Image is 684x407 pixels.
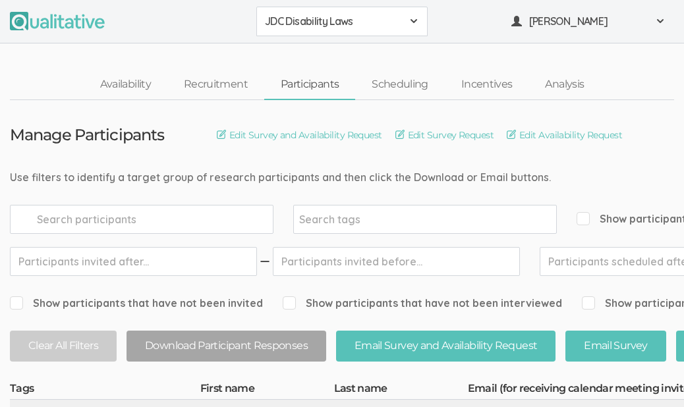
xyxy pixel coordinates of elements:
img: dash.svg [258,247,271,276]
input: Search tags [299,211,382,228]
button: Clear All Filters [10,331,117,362]
input: Search participants [10,205,273,234]
a: Edit Survey Request [395,128,494,142]
th: First name [200,381,334,400]
span: Show participants that have not been interviewed [283,296,562,311]
img: Qualitative [10,12,105,30]
a: Analysis [528,70,600,99]
h3: Manage Participants [10,126,164,144]
button: Download Participant Responses [127,331,326,362]
button: Email Survey [565,331,666,362]
span: [PERSON_NAME] [529,14,648,29]
a: Recruitment [167,70,264,99]
input: Participants invited before... [273,247,520,276]
button: Email Survey and Availability Request [336,331,556,362]
a: Incentives [445,70,529,99]
button: [PERSON_NAME] [503,7,674,36]
span: Show participants that have not been invited [10,296,263,311]
a: Edit Survey and Availability Request [217,128,382,142]
span: JDC Disability Laws [265,14,402,29]
th: Last name [334,381,468,400]
iframe: Chat Widget [618,344,684,407]
button: JDC Disability Laws [256,7,428,36]
a: Availability [84,70,167,99]
a: Participants [264,70,355,99]
a: Scheduling [355,70,445,99]
a: Edit Availability Request [507,128,622,142]
input: Participants invited after... [10,247,257,276]
th: Tags [10,381,200,400]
